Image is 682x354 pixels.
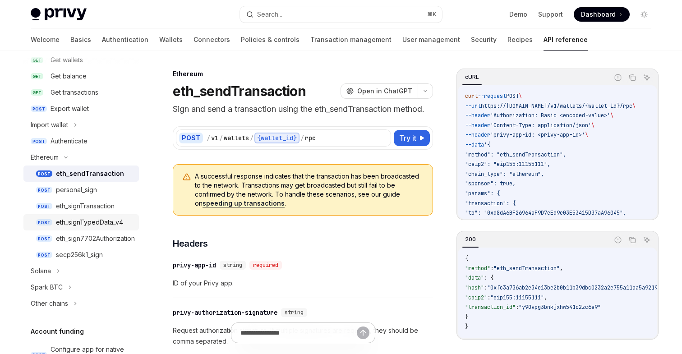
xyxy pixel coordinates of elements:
[173,278,433,289] span: ID of your Privy app.
[465,294,487,301] span: "caip2"
[357,87,412,96] span: Open in ChatGPT
[23,166,139,182] a: POSTeth_sendTransaction
[102,29,148,51] a: Authentication
[51,71,87,82] div: Get balance
[224,133,249,143] div: wallets
[402,29,460,51] a: User management
[465,265,490,272] span: "method"
[240,6,442,23] button: Search...⌘K
[465,112,490,119] span: --header
[310,29,392,51] a: Transaction management
[36,203,52,210] span: POST
[23,247,139,263] a: POSTsecp256k1_sign
[159,29,183,51] a: Wallets
[637,7,651,22] button: Toggle dark mode
[23,230,139,247] a: POSTeth_sign7702Authorization
[487,294,490,301] span: :
[641,234,653,246] button: Ask AI
[612,234,624,246] button: Report incorrect code
[399,133,416,143] span: Try it
[51,136,88,147] div: Authenticate
[56,233,135,244] div: eth_sign7702Authorization
[484,141,490,148] span: '{
[207,133,210,143] div: /
[394,130,430,146] button: Try it
[173,261,216,270] div: privy-app-id
[581,10,616,19] span: Dashboard
[23,214,139,230] a: POSTeth_signTypedData_v4
[23,84,139,101] a: GETGet transactions
[560,265,563,272] span: ,
[31,89,43,96] span: GET
[173,83,306,99] h1: eth_sendTransaction
[462,234,479,245] div: 200
[23,182,139,198] a: POSTpersonal_sign
[56,168,124,179] div: eth_sendTransaction
[574,7,630,22] a: Dashboard
[641,72,653,83] button: Ask AI
[465,122,490,129] span: --header
[516,303,519,311] span: :
[465,255,468,262] span: {
[462,72,482,83] div: cURL
[465,209,626,216] span: "to": "0xd8dA6BF26964aF9D7eEd9e03E53415D37aA96045",
[23,68,139,84] a: GETGet balance
[627,234,638,246] button: Copy the contents from the code block
[632,102,636,110] span: \
[36,187,52,193] span: POST
[203,199,285,207] a: speeding up transactions
[56,217,123,228] div: eth_signTypedData_v4
[51,103,89,114] div: Export wallet
[506,92,519,100] span: POST
[519,303,601,311] span: "y90vpg3bnkjxhw541c2zc6a9"
[36,170,52,177] span: POST
[56,184,97,195] div: personal_sign
[257,9,282,20] div: Search...
[250,133,253,143] div: /
[519,92,522,100] span: \
[465,151,566,158] span: "method": "eth_sendTransaction",
[484,284,487,291] span: :
[490,112,610,119] span: 'Authorization: Basic <encoded-value>'
[481,102,632,110] span: https://[DOMAIN_NAME]/v1/wallets/{wallet_id}/rpc
[300,133,304,143] div: /
[173,69,433,78] div: Ethereum
[223,262,242,269] span: string
[490,265,493,272] span: :
[173,237,208,250] span: Headers
[51,87,98,98] div: Get transactions
[173,103,433,115] p: Sign and send a transaction using the eth_sendTransaction method.
[31,298,68,309] div: Other chains
[465,161,550,168] span: "caip2": "eip155:11155111",
[357,326,369,339] button: Send message
[285,309,304,316] span: string
[465,141,484,148] span: --data
[490,122,591,129] span: 'Content-Type: application/json'
[31,326,84,337] h5: Account funding
[465,170,544,178] span: "chain_type": "ethereum",
[219,133,223,143] div: /
[465,190,500,197] span: "params": {
[465,92,478,100] span: curl
[484,274,493,281] span: : {
[465,200,516,207] span: "transaction": {
[56,201,115,211] div: eth_signTransaction
[305,133,316,143] div: rpc
[471,29,497,51] a: Security
[465,323,468,330] span: }
[23,101,139,117] a: POSTExport wallet
[31,8,87,21] img: light logo
[465,131,490,138] span: --header
[31,282,63,293] div: Spark BTC
[610,112,613,119] span: \
[31,138,47,145] span: POST
[31,120,68,130] div: Import wallet
[179,133,203,143] div: POST
[493,265,560,272] span: "eth_sendTransaction"
[249,261,282,270] div: required
[585,131,588,138] span: \
[490,131,585,138] span: 'privy-app-id: <privy-app-id>'
[465,284,484,291] span: "hash"
[195,172,424,208] span: A successful response indicates that the transaction has been broadcasted to the network. Transac...
[507,29,533,51] a: Recipes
